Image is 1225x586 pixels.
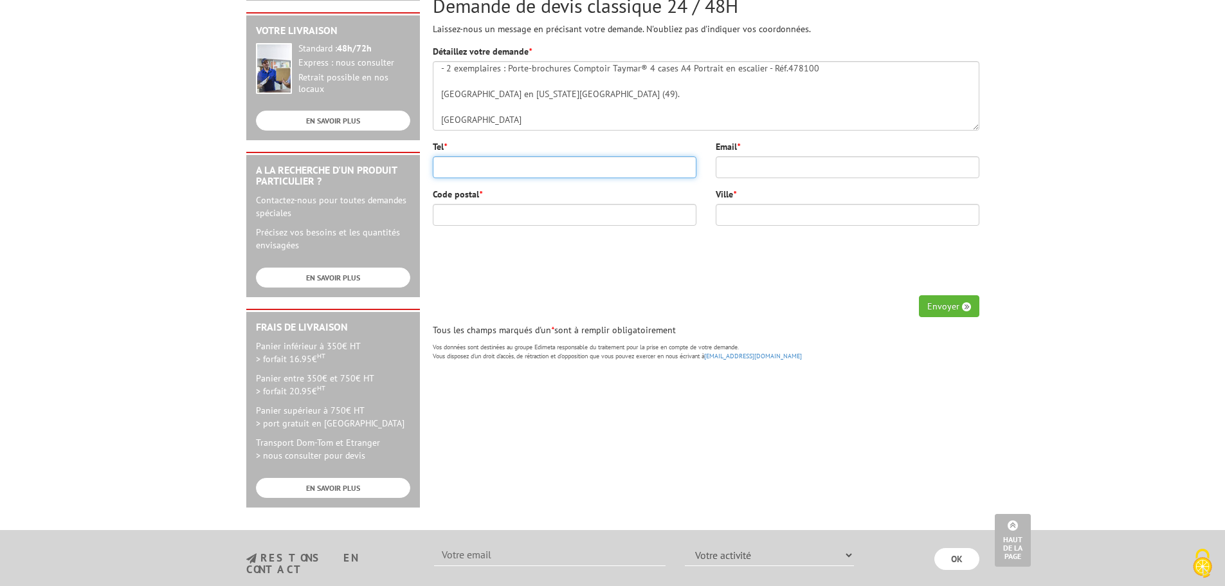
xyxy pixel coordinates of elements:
[256,165,410,187] h2: A la recherche d'un produit particulier ?
[256,478,410,498] a: EN SAVOIR PLUS
[256,404,410,430] p: Panier supérieur à 750€ HT
[298,57,410,69] div: Express : nous consulter
[433,188,482,201] label: Code postal
[433,45,532,58] label: Détaillez votre demande
[256,436,410,462] p: Transport Dom-Tom et Etranger
[256,194,410,219] p: Contactez-nous pour toutes demandes spéciales
[433,343,979,362] p: Vos données sont destinées au groupe Edimeta responsable du traitement pour la prise en compte de...
[256,353,325,365] span: > forfait 16.95€
[433,324,979,336] p: Tous les champs marqués d'un sont à remplir obligatoirement
[716,140,740,153] label: Email
[716,188,736,201] label: Ville
[784,235,979,286] iframe: reCAPTCHA
[256,417,404,429] span: > port gratuit en [GEOGRAPHIC_DATA]
[246,553,415,575] h3: restons en contact
[246,553,257,564] img: newsletter.jpg
[298,72,410,95] div: Retrait possible en nos locaux
[1180,542,1225,586] button: Cookies (fenêtre modale)
[256,372,410,398] p: Panier entre 350€ et 750€ HT
[256,340,410,365] p: Panier inférieur à 350€ HT
[256,450,365,461] span: > nous consulter pour devis
[919,295,979,317] button: Envoyer
[434,544,666,566] input: Votre email
[962,302,971,311] img: angle-right.png
[256,25,410,37] h2: Votre livraison
[256,322,410,333] h2: Frais de Livraison
[256,268,410,288] a: EN SAVOIR PLUS
[433,140,447,153] label: Tel
[995,514,1031,567] a: Haut de la page
[934,548,979,570] input: OK
[337,42,372,54] strong: 48h/72h
[256,226,410,252] p: Précisez vos besoins et les quantités envisagées
[256,43,292,94] img: widget-livraison.jpg
[256,385,325,397] span: > forfait 20.95€
[1186,547,1219,580] img: Cookies (fenêtre modale)
[704,352,802,360] a: [EMAIL_ADDRESS][DOMAIN_NAME]
[317,351,325,360] sup: HT
[298,43,410,55] div: Standard :
[256,111,410,131] a: EN SAVOIR PLUS
[317,383,325,392] sup: HT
